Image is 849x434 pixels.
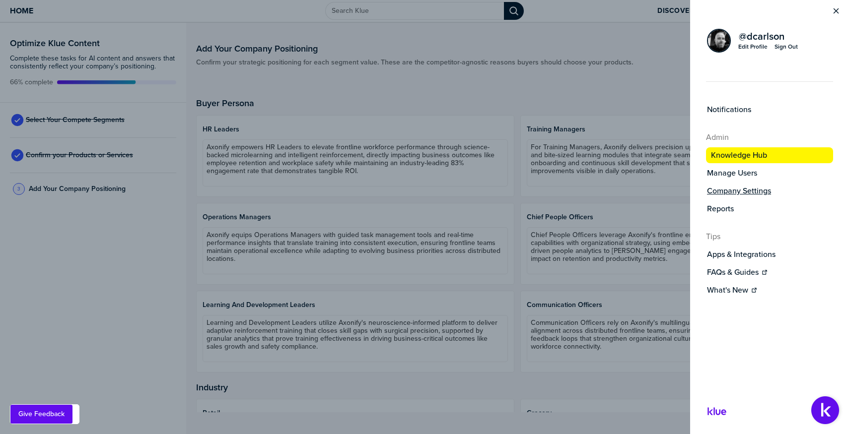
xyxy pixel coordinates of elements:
label: Company Settings [707,186,771,196]
a: What's New [706,284,833,296]
a: Manage Users [706,167,833,179]
a: Company Settings [706,185,833,197]
div: Edit Profile [738,43,768,51]
div: Sign Out [775,43,798,51]
button: Reports [706,203,833,215]
a: FAQs & Guides [706,266,833,278]
button: Knowledge Hub [706,147,833,163]
label: What's New [707,285,748,295]
button: Open Support Center [811,396,839,424]
a: @dcarlson [738,30,798,42]
button: Apps & Integrations [706,248,833,260]
span: @ dcarlson [739,31,784,41]
img: 66733614b9b54a893502c9e4611ceef1-sml.png [708,30,730,52]
button: Sign Out [774,42,798,51]
div: Dan Carlson [707,29,731,53]
button: Give Feedback [10,405,72,424]
h4: Tips [706,231,833,243]
a: Edit Profile [738,42,768,51]
label: Knowledge Hub [711,150,767,160]
h4: Admin [706,131,833,143]
label: FAQs & Guides [707,267,759,277]
label: Manage Users [707,168,757,178]
label: Reports [707,204,734,214]
label: Apps & Integrations [707,249,776,259]
a: Notifications [706,104,833,116]
label: Notifications [707,105,751,115]
button: Close Menu [831,6,841,16]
